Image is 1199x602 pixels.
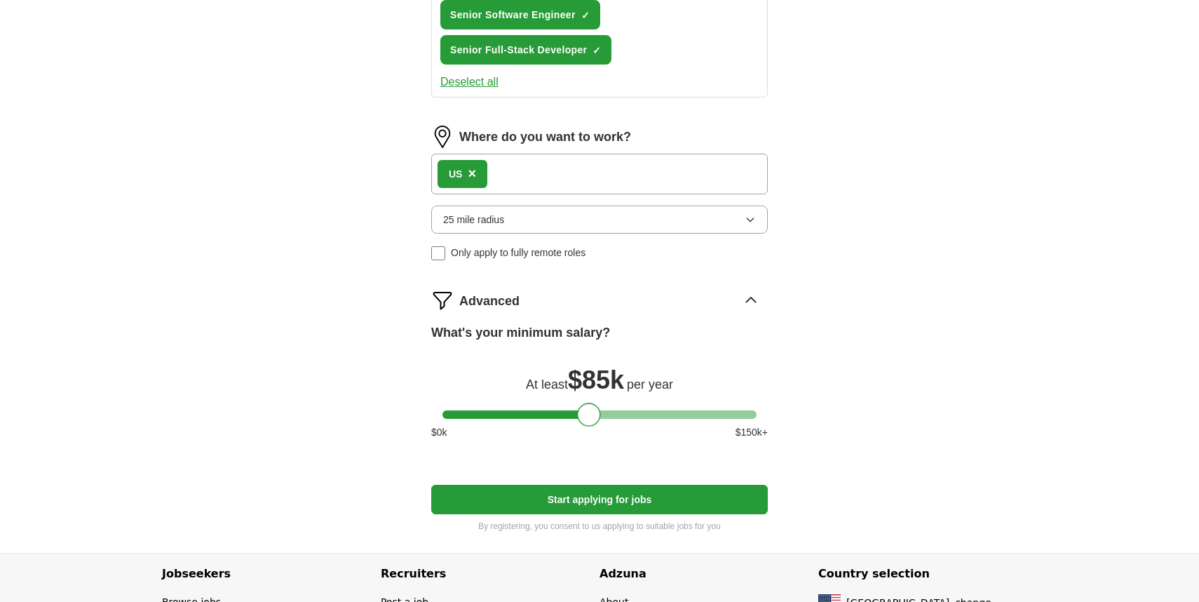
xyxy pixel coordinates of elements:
span: $ 150 k+ [736,424,768,440]
div: US [449,166,462,182]
span: Only apply to fully remote roles [451,245,585,260]
span: Senior Full-Stack Developer [450,42,587,58]
span: ✓ [592,45,601,56]
span: per year [627,377,673,392]
input: Only apply to fully remote roles [431,246,445,260]
button: 25 mile radius [431,206,768,234]
button: Start applying for jobs [431,485,768,514]
label: What's your minimum salary? [431,323,610,343]
span: $ 85k [568,366,624,394]
label: Where do you want to work? [459,127,631,147]
button: Senior Full-Stack Developer✓ [440,35,611,65]
span: 25 mile radius [443,212,504,227]
span: $ 0 k [431,424,447,440]
h4: Country selection [818,554,1037,594]
span: At least [526,377,568,392]
img: location.png [431,126,454,148]
button: Deselect all [440,73,499,91]
p: By registering, you consent to us applying to suitable jobs for you [431,520,768,533]
span: Senior Software Engineer [450,7,576,22]
span: × [468,166,476,181]
img: filter [431,289,454,312]
button: × [468,163,476,185]
span: Advanced [459,291,520,312]
span: ✓ [581,10,590,21]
